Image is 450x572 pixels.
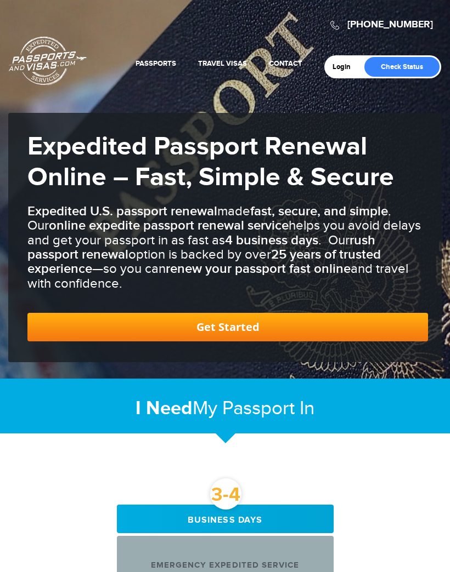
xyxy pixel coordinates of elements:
h2: My [8,397,442,420]
b: 25 years of trusted experience [27,247,381,277]
b: online expedite passport renewal service [49,218,289,233]
a: Contact [269,59,302,68]
a: Travel Visas [198,59,247,68]
b: renew your passport fast online [166,261,351,277]
a: [PHONE_NUMBER] [347,19,433,31]
b: rush passport renewal [27,232,375,262]
h3: made . Our helps you avoid delays and get your passport in as fast as . Our option is backed by o... [27,204,428,291]
div: Emergency Expedited Service [117,559,334,571]
strong: I Need [136,397,193,420]
b: Expedited U.S. passport renewal [27,203,217,219]
div: 3-4 [210,478,241,510]
a: Passports & [DOMAIN_NAME] [9,36,87,85]
a: Get Started [27,313,428,341]
strong: Expedited Passport Renewal Online – Fast, Simple & Secure [27,131,394,193]
b: fast, secure, and simple [250,203,388,219]
a: Check Status [364,57,440,77]
a: Login [333,62,358,71]
span: Passport In [222,397,314,420]
b: 4 business days [225,232,318,248]
a: Passports [136,59,176,68]
div: Business days [117,505,334,533]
